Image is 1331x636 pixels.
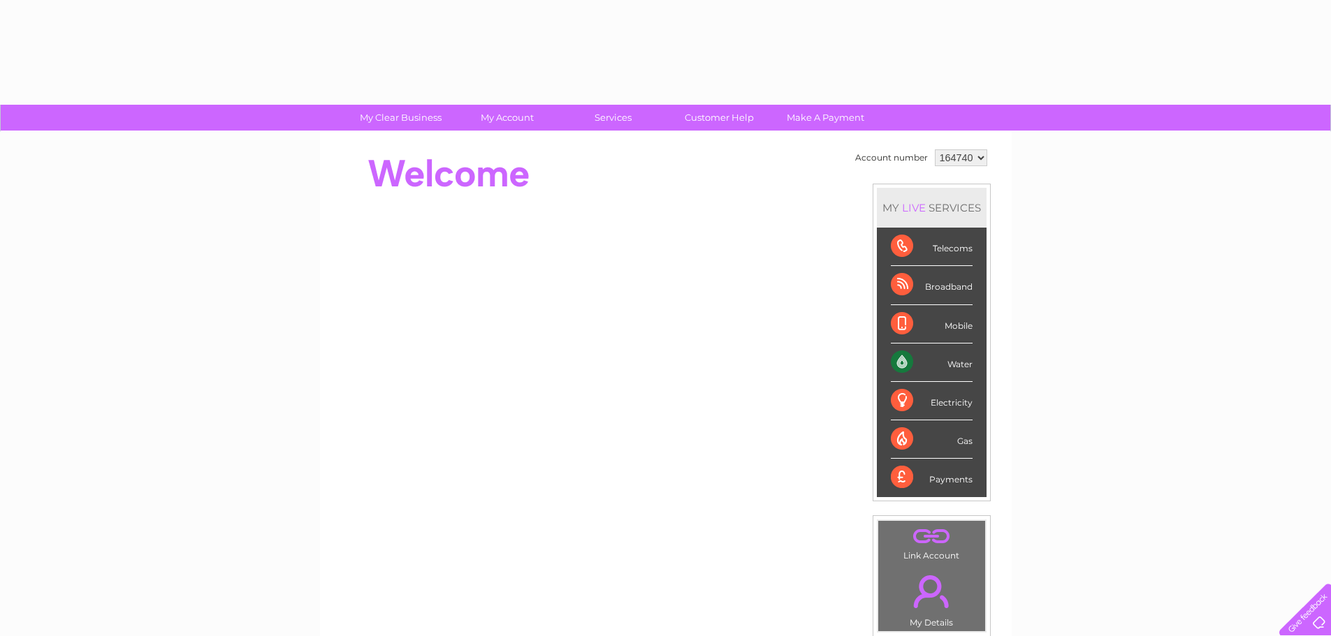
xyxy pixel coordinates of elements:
[899,201,929,214] div: LIVE
[891,305,973,343] div: Mobile
[343,105,458,131] a: My Clear Business
[891,266,973,304] div: Broadband
[878,520,986,564] td: Link Account
[878,563,986,632] td: My Details
[768,105,883,131] a: Make A Payment
[891,228,973,266] div: Telecoms
[891,420,973,459] div: Gas
[891,343,973,382] div: Water
[891,382,973,420] div: Electricity
[891,459,973,496] div: Payments
[882,567,982,616] a: .
[882,524,982,549] a: .
[877,188,987,228] div: MY SERVICES
[555,105,671,131] a: Services
[662,105,777,131] a: Customer Help
[449,105,565,131] a: My Account
[852,146,931,170] td: Account number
